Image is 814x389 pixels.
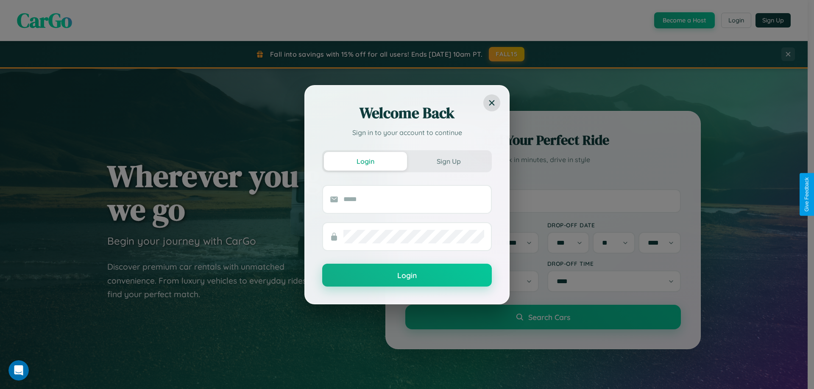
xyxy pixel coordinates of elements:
[804,177,810,212] div: Give Feedback
[322,264,492,287] button: Login
[322,103,492,123] h2: Welcome Back
[324,152,407,171] button: Login
[407,152,490,171] button: Sign Up
[8,360,29,381] iframe: Intercom live chat
[322,127,492,138] p: Sign in to your account to continue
